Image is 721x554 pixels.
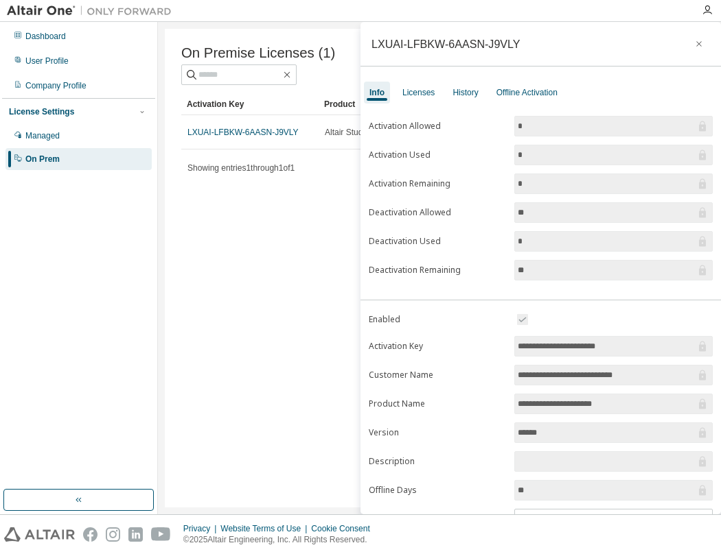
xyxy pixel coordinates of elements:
[496,87,558,98] div: Offline Activation
[187,163,295,173] span: Showing entries 1 through 1 of 1
[324,93,431,115] div: Product
[25,130,60,141] div: Managed
[325,127,402,138] span: Altair Student Edition
[369,121,506,132] label: Activation Allowed
[25,80,87,91] div: Company Profile
[369,456,506,467] label: Description
[402,87,435,98] div: Licenses
[311,523,378,534] div: Cookie Consent
[220,523,311,534] div: Website Terms of Use
[369,178,506,189] label: Activation Remaining
[106,527,120,542] img: instagram.svg
[371,38,520,49] div: LXUAI-LFBKW-6AASN-J9VLY
[181,45,335,61] span: On Premise Licenses (1)
[369,207,506,218] label: Deactivation Allowed
[183,523,220,534] div: Privacy
[25,56,69,67] div: User Profile
[187,93,313,115] div: Activation Key
[369,87,385,98] div: Info
[7,4,179,18] img: Altair One
[183,534,378,546] p: © 2025 Altair Engineering, Inc. All Rights Reserved.
[369,314,506,325] label: Enabled
[369,427,506,438] label: Version
[369,341,506,352] label: Activation Key
[25,154,60,165] div: On Prem
[4,527,75,542] img: altair_logo.svg
[369,236,506,247] label: Deactivation Used
[83,527,98,542] img: facebook.svg
[369,370,506,381] label: Customer Name
[369,149,506,160] label: Activation Used
[369,398,506,409] label: Product Name
[453,87,478,98] div: History
[128,527,143,542] img: linkedin.svg
[25,31,66,42] div: Dashboard
[369,485,506,496] label: Offline Days
[9,106,74,117] div: License Settings
[369,265,506,276] label: Deactivation Remaining
[151,527,171,542] img: youtube.svg
[187,128,299,137] a: LXUAI-LFBKW-6AASN-J9VLY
